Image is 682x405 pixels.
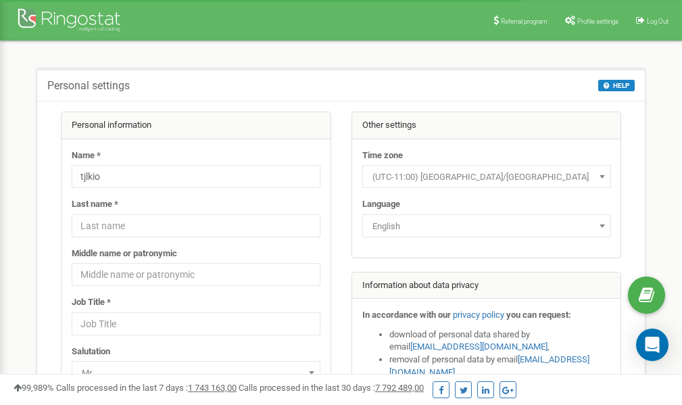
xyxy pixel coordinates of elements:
span: 99,989% [14,383,54,393]
li: removal of personal data by email , [389,354,611,379]
span: Calls processed in the last 30 days : [239,383,424,393]
span: Calls processed in the last 7 days : [56,383,237,393]
h5: Personal settings [47,80,130,92]
div: Personal information [62,112,331,139]
a: privacy policy [453,310,504,320]
span: Mr. [76,364,316,383]
li: download of personal data shared by email , [389,329,611,354]
strong: In accordance with our [362,310,451,320]
label: Salutation [72,346,110,358]
div: Information about data privacy [352,272,621,300]
input: Job Title [72,312,320,335]
button: HELP [598,80,635,91]
label: Time zone [362,149,403,162]
a: [EMAIL_ADDRESS][DOMAIN_NAME] [410,341,547,352]
span: Log Out [647,18,668,25]
input: Last name [72,214,320,237]
label: Last name * [72,198,118,211]
span: (UTC-11:00) Pacific/Midway [362,165,611,188]
span: Referral program [501,18,547,25]
label: Middle name or patronymic [72,247,177,260]
span: (UTC-11:00) Pacific/Midway [367,168,606,187]
u: 7 792 489,00 [375,383,424,393]
div: Other settings [352,112,621,139]
span: Mr. [72,361,320,384]
label: Name * [72,149,101,162]
u: 1 743 163,00 [188,383,237,393]
span: English [362,214,611,237]
div: Open Intercom Messenger [636,329,668,361]
input: Middle name or patronymic [72,263,320,286]
label: Language [362,198,400,211]
input: Name [72,165,320,188]
span: Profile settings [577,18,618,25]
strong: you can request: [506,310,571,320]
span: English [367,217,606,236]
label: Job Title * [72,296,111,309]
